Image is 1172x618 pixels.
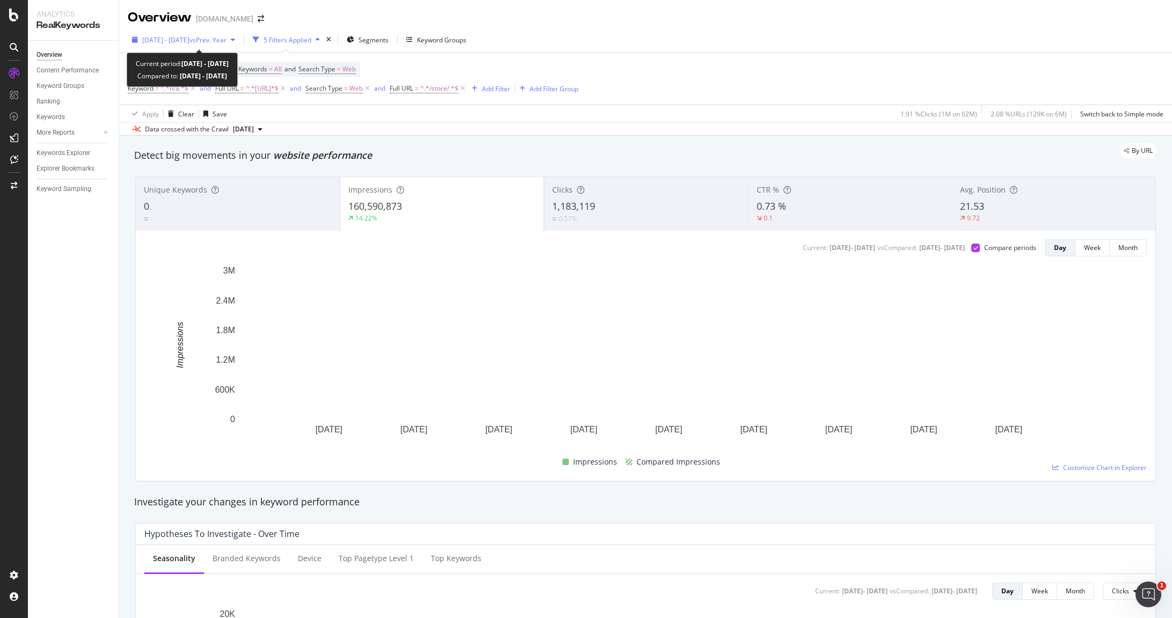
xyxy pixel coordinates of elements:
text: [DATE] [995,425,1022,434]
span: Avg. Position [960,185,1006,195]
div: Switch back to Simple mode [1080,109,1163,119]
div: 0.57% [559,214,577,223]
button: 5 Filters Applied [248,31,324,48]
a: Keyword Groups [36,80,111,92]
span: 1 [1158,582,1166,590]
div: 0.1 [764,214,773,223]
div: Ranking [36,96,60,107]
div: Save [213,109,227,119]
span: Full URL [215,84,239,93]
a: Keyword Sampling [36,183,111,195]
div: Clear [178,109,194,119]
span: Full URL [390,84,413,93]
span: 0.73 % [757,200,786,212]
text: [DATE] [825,425,852,434]
button: and [374,83,385,93]
div: Data crossed with the Crawl [145,124,229,134]
span: Impressions [348,185,392,195]
div: Top pagetype Level 1 [339,553,414,564]
span: Unique Keywords [144,185,207,195]
div: vs Compared : [890,586,929,595]
div: Current period: [136,57,229,70]
div: Compared to: [137,70,227,82]
span: By URL [1132,148,1153,154]
button: and [290,83,301,93]
a: Overview [36,49,111,61]
div: and [200,84,211,93]
span: Keywords [238,64,267,73]
div: Month [1118,243,1138,252]
a: Keywords [36,112,111,123]
button: Segments [342,31,393,48]
span: and [284,64,296,73]
b: [DATE] - [DATE] [178,71,227,80]
span: = [337,64,341,73]
button: Add Filter [467,82,510,95]
button: Day [1045,239,1075,256]
div: Month [1066,586,1085,595]
span: Segments [358,35,389,45]
div: Top Keywords [431,553,481,564]
button: Month [1110,239,1147,256]
span: = [344,84,348,93]
img: Equal [552,217,556,220]
text: [DATE] [400,425,427,434]
iframe: Intercom live chat [1136,582,1161,607]
span: Compared Impressions [636,455,720,468]
div: Add Filter [482,84,510,93]
span: Impressions [573,455,617,468]
div: [DATE] - [DATE] [830,243,875,252]
div: [DATE] - [DATE] [919,243,965,252]
text: [DATE] [655,425,682,434]
text: [DATE] [485,425,512,434]
text: 0 [230,415,235,424]
div: Current: [803,243,827,252]
div: Investigate your changes in keyword performance [134,495,1157,509]
button: Add Filter Group [515,82,578,95]
span: ^.*[URL]*$ [246,81,279,96]
span: = [155,84,159,93]
a: Content Performance [36,65,111,76]
div: Current: [815,586,840,595]
svg: A chart. [144,265,1137,451]
div: 14.22% [355,214,377,223]
span: 21.53 [960,200,984,212]
span: Web [349,81,363,96]
span: 2025 Aug. 25th [233,124,254,134]
div: Apply [142,109,159,119]
a: Keywords Explorer [36,148,111,159]
div: Device [298,553,321,564]
button: [DATE] - [DATE]vsPrev. Year [128,31,239,48]
text: 2.4M [216,296,235,305]
text: 1.2M [216,355,235,364]
button: Clicks [1103,583,1147,600]
div: and [374,84,385,93]
button: and [200,83,211,93]
a: More Reports [36,127,100,138]
div: Overview [36,49,62,61]
text: [DATE] [910,425,937,434]
text: [DATE] [316,425,342,434]
div: 1.91 % Clicks ( 1M on 62M ) [900,109,977,119]
span: Clicks [1112,586,1129,595]
div: Branded Keywords [213,553,281,564]
div: Keywords [36,112,65,123]
div: Day [1054,243,1066,252]
div: Keywords Explorer [36,148,90,159]
div: times [324,34,333,45]
div: Keyword Sampling [36,183,91,195]
div: 5 Filters Applied [263,35,311,45]
span: All [274,62,282,77]
div: legacy label [1119,143,1157,158]
div: 9.72 [967,214,980,223]
button: Clear [164,105,194,122]
div: - [150,214,152,223]
div: [DOMAIN_NAME] [196,13,253,24]
div: Keyword Groups [36,80,84,92]
span: Web [342,62,356,77]
div: Day [1001,586,1014,595]
div: Explorer Bookmarks [36,163,94,174]
span: Customize Chart in Explorer [1063,463,1147,472]
span: Search Type [298,64,335,73]
div: Compare periods [984,243,1036,252]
